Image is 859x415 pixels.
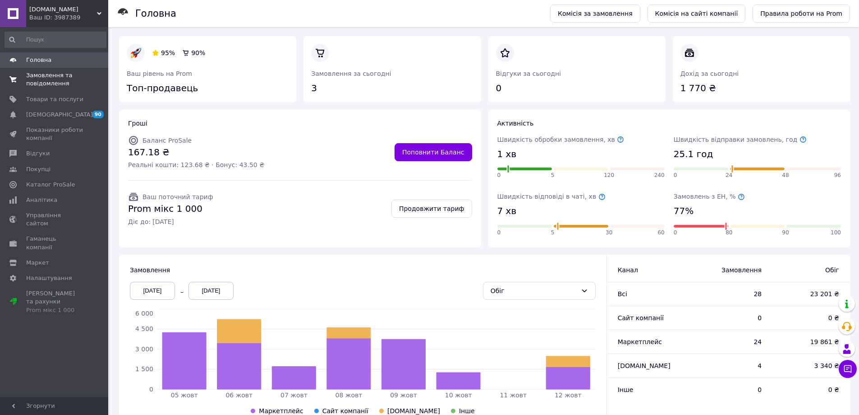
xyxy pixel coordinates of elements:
[259,407,303,415] span: Маркетплейс
[674,193,745,200] span: Замовлень з ЕН, %
[142,193,213,201] span: Ваш поточний тариф
[657,229,664,237] span: 60
[674,172,677,179] span: 0
[26,71,83,88] span: Замовлення та повідомлення
[135,365,153,373] tspan: 1 500
[782,229,789,237] span: 90
[839,360,857,378] button: Чат з покупцем
[674,229,677,237] span: 0
[128,160,264,169] span: Реальні кошти: 123.68 ₴ · Бонус: 43.50 ₴
[128,217,213,226] span: Діє до: [DATE]
[161,49,175,56] span: 95%
[171,392,198,399] tspan: 05 жовт
[500,392,527,399] tspan: 11 жовт
[698,313,762,322] span: 0
[618,266,638,274] span: Канал
[674,136,807,143] span: Швидкість відправки замовлень, год
[618,314,664,322] span: Сайт компанії
[674,148,713,161] span: 25.1 год
[726,172,732,179] span: 24
[555,392,582,399] tspan: 12 жовт
[698,385,762,394] span: 0
[497,229,501,237] span: 0
[26,165,51,173] span: Покупці
[135,8,176,19] h1: Головна
[135,345,153,353] tspan: 3 000
[497,148,517,161] span: 1 хв
[128,120,147,127] span: Гроші
[698,337,762,346] span: 24
[780,385,839,394] span: 0 ₴
[780,337,839,346] span: 19 861 ₴
[26,111,93,119] span: [DEMOGRAPHIC_DATA]
[604,172,614,179] span: 120
[395,143,472,161] a: Поповнити Баланс
[497,193,606,200] span: Швидкість відповіді в чаті, хв
[142,137,192,144] span: Баланс ProSale
[674,205,694,218] span: 77%
[648,5,746,23] a: Комісія на сайті компанії
[335,392,363,399] tspan: 08 жовт
[130,282,175,300] div: [DATE]
[780,313,839,322] span: 0 ₴
[698,361,762,370] span: 4
[782,172,789,179] span: 48
[698,266,762,275] span: Замовлення
[92,111,104,118] span: 90
[26,95,83,103] span: Товари та послуги
[135,310,153,317] tspan: 6 000
[618,290,627,298] span: Всi
[280,392,308,399] tspan: 07 жовт
[191,49,205,56] span: 90%
[780,266,839,275] span: Обіг
[780,289,839,298] span: 23 201 ₴
[497,136,625,143] span: Швидкість обробки замовлення, хв
[130,266,170,274] span: Замовлення
[322,407,368,415] span: Сайт компанії
[491,286,577,296] div: Обіг
[459,407,475,415] span: Інше
[698,289,762,298] span: 28
[128,202,213,215] span: Prom мікс 1 000
[654,172,665,179] span: 240
[225,392,253,399] tspan: 06 жовт
[26,126,83,142] span: Показники роботи компанії
[26,274,72,282] span: Налаштування
[618,362,671,369] span: [DOMAIN_NAME]
[497,120,534,127] span: Активність
[391,200,472,218] a: Продовжити тариф
[445,392,472,399] tspan: 10 жовт
[128,146,264,159] span: 167.18 ₴
[26,149,50,158] span: Відгуки
[26,306,83,314] div: Prom мікс 1 000
[26,211,83,228] span: Управління сайтом
[26,196,57,204] span: Аналітика
[26,181,75,189] span: Каталог ProSale
[726,229,732,237] span: 80
[551,229,555,237] span: 5
[606,229,612,237] span: 30
[618,386,634,393] span: Інше
[29,5,97,14] span: Мedic.moda
[149,386,153,393] tspan: 0
[387,407,440,415] span: [DOMAIN_NAME]
[753,5,850,23] a: Правила роботи на Prom
[618,338,662,345] span: Маркетплейс
[831,229,841,237] span: 100
[26,56,51,64] span: Головна
[26,289,83,314] span: [PERSON_NAME] та рахунки
[26,235,83,251] span: Гаманець компанії
[780,361,839,370] span: 3 340 ₴
[497,172,501,179] span: 0
[551,172,555,179] span: 5
[135,325,153,332] tspan: 4 500
[390,392,417,399] tspan: 09 жовт
[834,172,841,179] span: 96
[29,14,108,22] div: Ваш ID: 3987389
[26,259,49,267] span: Маркет
[550,5,640,23] a: Комісія за замовлення
[188,282,234,300] div: [DATE]
[5,32,106,48] input: Пошук
[497,205,517,218] span: 7 хв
